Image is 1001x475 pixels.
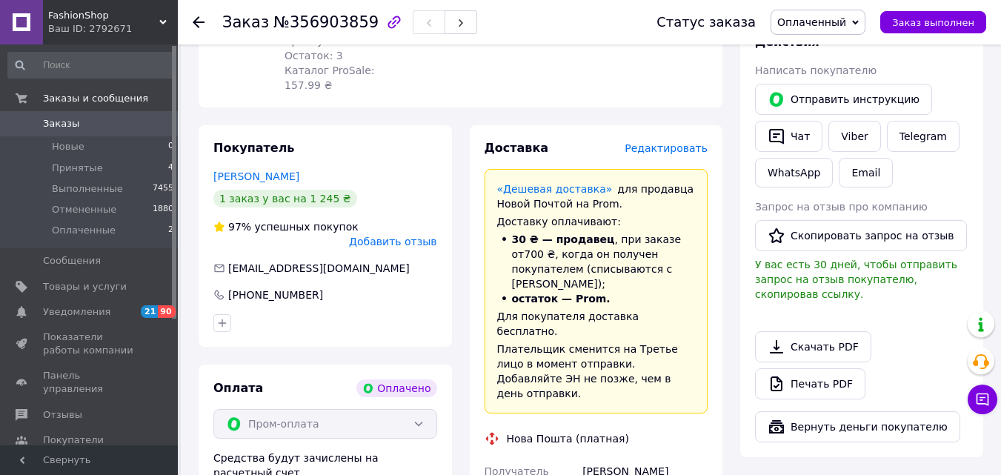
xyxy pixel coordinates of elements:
[227,288,325,302] div: [PHONE_NUMBER]
[755,411,960,442] button: Вернуть деньги покупателю
[43,280,127,293] span: Товары и услуги
[43,92,148,105] span: Заказы и сообщения
[43,369,137,396] span: Панель управления
[497,182,696,211] div: для продавца Новой Почтой на Prom.
[755,201,928,213] span: Запрос на отзыв про компанию
[43,254,101,268] span: Сообщения
[168,140,173,153] span: 0
[497,232,696,291] li: , при заказе от 700 ₴ , когда он получен покупателем (списываются с [PERSON_NAME]);
[141,305,158,318] span: 21
[213,219,359,234] div: успешных покупок
[222,13,269,31] span: Заказ
[968,385,997,414] button: Чат с покупателем
[213,170,299,182] a: [PERSON_NAME]
[52,203,116,216] span: Отмененные
[213,190,357,207] div: 1 заказ у вас на 1 245 ₴
[349,236,436,248] span: Добавить отзыв
[43,117,79,130] span: Заказы
[52,224,116,237] span: Оплаченные
[497,342,696,401] div: Плательщик сменится на Третье лицо в момент отправки. Добавляйте ЭН не позже, чем в день отправки.
[52,162,103,175] span: Принятые
[43,330,137,357] span: Показатели работы компании
[503,431,633,446] div: Нова Пошта (платная)
[153,203,173,216] span: 1880
[755,121,822,152] button: Чат
[777,16,846,28] span: Оплаченный
[755,368,865,399] a: Печать PDF
[485,141,549,155] span: Доставка
[512,293,611,305] span: остаток — Prom.
[228,221,251,233] span: 97%
[43,408,82,422] span: Отзывы
[497,214,696,229] div: Доставку оплачивают:
[512,233,615,245] span: 30 ₴ — продавец
[43,434,104,447] span: Покупатели
[43,305,110,319] span: Уведомления
[285,50,343,62] span: Остаток: 3
[828,121,880,152] a: Viber
[168,224,173,237] span: 2
[158,305,175,318] span: 90
[887,121,960,152] a: Telegram
[7,52,175,79] input: Поиск
[755,158,833,187] a: WhatsApp
[213,381,263,395] span: Оплата
[213,141,294,155] span: Покупатель
[880,11,986,33] button: Заказ выполнен
[755,220,967,251] button: Скопировать запрос на отзыв
[755,331,871,362] a: Скачать PDF
[52,182,123,196] span: Выполненные
[153,182,173,196] span: 7455
[839,158,893,187] button: Email
[625,142,708,154] span: Редактировать
[193,15,204,30] div: Вернуться назад
[48,9,159,22] span: FashionShop
[755,84,932,115] button: Отправить инструкцию
[892,17,974,28] span: Заказ выполнен
[228,262,410,274] span: [EMAIL_ADDRESS][DOMAIN_NAME]
[285,64,374,91] span: Каталог ProSale: 157.99 ₴
[356,379,436,397] div: Оплачено
[497,183,613,195] a: «Дешевая доставка»
[656,15,756,30] div: Статус заказа
[497,309,696,339] div: Для покупателя доставка бесплатно.
[273,13,379,31] span: №356903859
[48,22,178,36] div: Ваш ID: 2792671
[755,259,957,300] span: У вас есть 30 дней, чтобы отправить запрос на отзыв покупателю, скопировав ссылку.
[755,64,877,76] span: Написать покупателю
[168,162,173,175] span: 4
[52,140,84,153] span: Новые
